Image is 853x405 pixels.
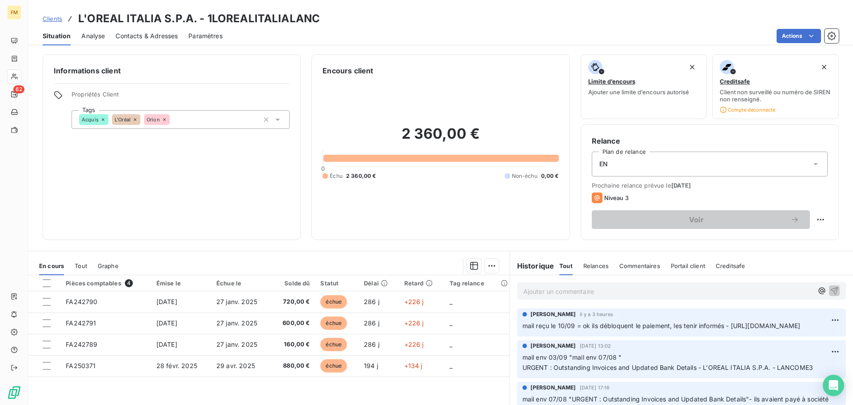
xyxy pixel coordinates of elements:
span: En cours [39,262,64,269]
span: 286 j [364,341,379,348]
span: 160,00 € [276,340,310,349]
span: 27 janv. 2025 [216,319,257,327]
span: 28 févr. 2025 [156,362,197,369]
span: FA242791 [66,319,96,327]
button: Actions [777,29,821,43]
span: Commentaires [619,262,660,269]
span: _ [450,341,452,348]
span: Clients [43,15,62,22]
span: 27 janv. 2025 [216,341,257,348]
span: [DATE] [156,341,177,348]
span: +226 j [404,341,424,348]
div: Solde dû [276,280,310,287]
h6: Encours client [323,65,373,76]
img: Logo LeanPay [7,385,21,400]
button: Voir [592,210,810,229]
span: Tout [559,262,573,269]
span: Niveau 3 [604,194,629,201]
div: Tag relance [450,280,504,287]
span: Acquis [82,117,99,122]
span: [DATE] 13:02 [580,343,611,349]
span: Situation [43,32,71,40]
span: FA242789 [66,341,97,348]
span: Graphe [98,262,119,269]
span: échue [320,317,347,330]
h2: 2 360,00 € [323,125,558,152]
span: 286 j [364,319,379,327]
input: Ajouter une valeur [170,116,177,124]
span: Portail client [671,262,705,269]
span: 0 [321,165,325,172]
div: FM [7,5,21,20]
span: 0,00 € [541,172,559,180]
span: Paramètres [188,32,223,40]
div: Pièces comptables [66,279,146,287]
span: il y a 3 heures [580,312,613,317]
span: Prochaine relance prévue le [592,182,828,189]
div: Open Intercom Messenger [823,375,844,396]
div: Échue le [216,280,266,287]
span: Voir [602,216,790,223]
span: Client non surveillé ou numéro de SIREN non renseigné. [720,88,831,103]
div: Délai [364,280,394,287]
span: [DATE] 17:16 [580,385,610,390]
span: 720,00 € [276,297,310,306]
span: Relances [583,262,609,269]
a: Clients [43,14,62,23]
span: Non-échu [512,172,538,180]
div: Émise le [156,280,206,287]
h6: Informations client [54,65,290,76]
h6: Historique [510,261,554,271]
span: EN [599,160,608,168]
span: +226 j [404,319,424,327]
span: URGENT : Outstanding Invoices and Updated Bank Details - L'OREAL ITALIA S.P.A. - LANCOME3 [522,364,813,371]
span: Compte déconnecté [720,106,775,113]
span: 194 j [364,362,378,369]
span: Creditsafe [716,262,745,269]
span: FA250371 [66,362,96,369]
span: _ [450,362,452,369]
span: Propriétés Client [72,91,290,103]
h6: Relance [592,136,828,146]
span: +226 j [404,298,424,305]
span: _ [450,319,452,327]
div: Retard [404,280,439,287]
span: Orion [147,117,160,122]
span: mail reçu le 10/09 = ok ils débloquent le paiement, les tenir informés - [URL][DOMAIN_NAME] [522,322,801,329]
span: mail env 03/09 "mail env 07/08 " [522,353,622,361]
span: _ [450,298,452,305]
span: [DATE] [156,319,177,327]
button: Limite d’encoursAjouter une limite d’encours autorisé [581,54,707,119]
span: [PERSON_NAME] [530,384,576,392]
span: Limite d’encours [588,78,635,85]
span: échue [320,359,347,373]
span: L'Oréal [115,117,131,122]
span: Échu [330,172,343,180]
span: [DATE] [671,182,691,189]
span: Contacts & Adresses [116,32,178,40]
span: FA242790 [66,298,97,305]
span: 286 j [364,298,379,305]
span: Creditsafe [720,78,750,85]
span: +134 j [404,362,423,369]
span: [PERSON_NAME] [530,342,576,350]
span: 62 [13,85,24,93]
span: 2 360,00 € [346,172,376,180]
h3: L'OREAL ITALIA S.P.A. - 1LOREALITALIALANC [78,11,320,27]
button: CreditsafeClient non surveillé ou numéro de SIREN non renseigné.Compte déconnecté [712,54,839,119]
span: [DATE] [156,298,177,305]
span: 600,00 € [276,319,310,328]
span: Ajouter une limite d’encours autorisé [588,88,689,96]
span: 880,00 € [276,361,310,370]
span: 4 [125,279,133,287]
span: Tout [75,262,87,269]
span: 27 janv. 2025 [216,298,257,305]
span: échue [320,295,347,309]
span: Analyse [81,32,105,40]
span: échue [320,338,347,351]
span: 29 avr. 2025 [216,362,255,369]
div: Statut [320,280,353,287]
span: [PERSON_NAME] [530,310,576,318]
